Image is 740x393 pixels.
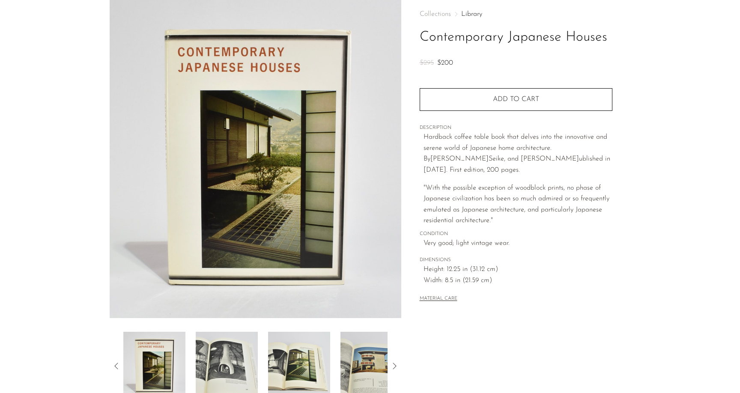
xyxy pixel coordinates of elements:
[420,11,612,18] nav: Breadcrumbs
[420,124,612,132] span: DESCRIPTION
[493,96,539,103] span: Add to cart
[420,11,451,18] span: Collections
[424,238,612,249] span: Very good; light vintage wear.
[424,183,612,226] p: "With the possible exception of woodblock prints, no phase of Japanese civilization has been so m...
[420,296,457,302] button: MATERIAL CARE
[420,230,612,238] span: CONDITION
[420,27,612,48] h1: Contemporary Japanese Houses
[424,275,612,286] span: Width: 8.5 in (21.59 cm)
[461,11,482,18] a: Library
[420,256,612,264] span: DIMENSIONS
[420,60,434,66] span: $295
[437,60,453,66] span: $200
[430,155,579,162] span: [PERSON_NAME] Seike, and [PERSON_NAME]
[420,88,612,110] button: Add to cart
[424,132,612,176] p: Hardback coffee table book that delves into the innovative and serene world of Japanese home arch...
[424,264,612,275] span: Height: 12.25 in (31.12 cm)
